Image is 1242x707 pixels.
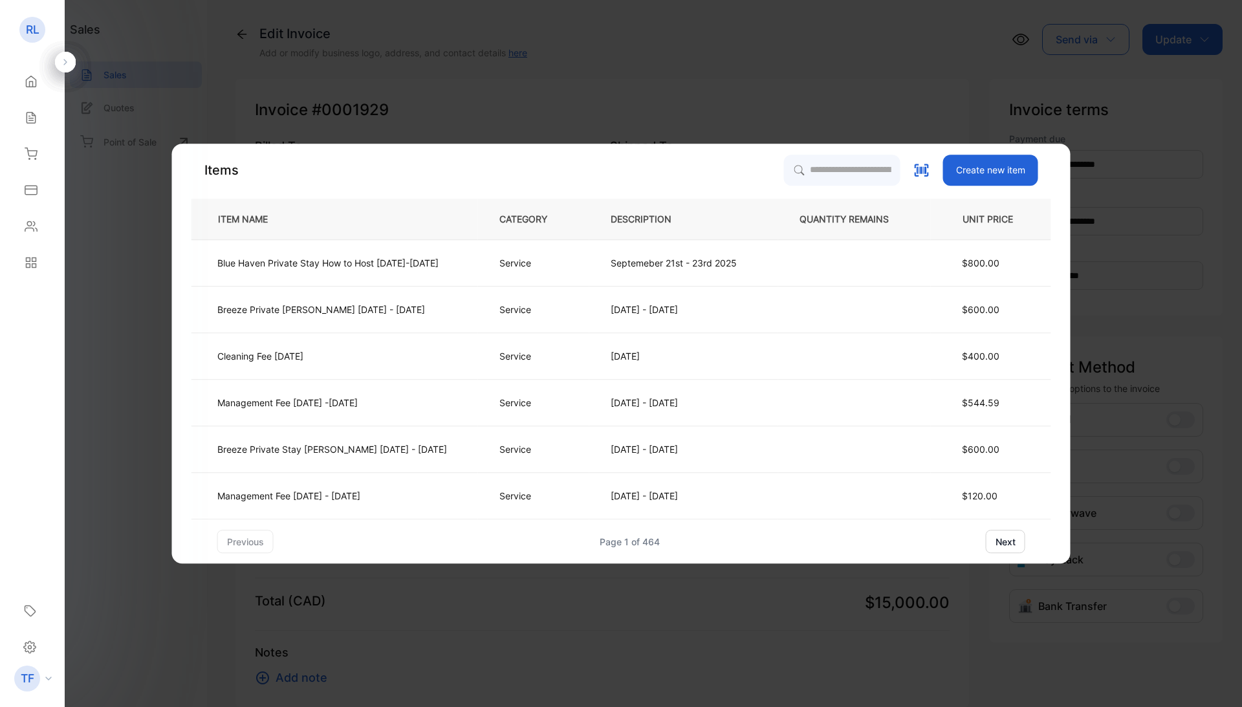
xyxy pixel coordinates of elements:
button: previous [217,530,274,553]
p: Items [204,160,239,180]
p: Breeze Private [PERSON_NAME] [DATE] - [DATE] [217,303,425,316]
p: TF [21,670,34,687]
p: DESCRIPTION [611,212,692,226]
p: UNIT PRICE [952,212,1030,226]
p: CATEGORY [499,212,568,226]
span: $600.00 [962,304,999,315]
p: Blue Haven Private Stay How to Host [DATE]-[DATE] [217,256,439,270]
p: Management Fee [DATE] -[DATE] [217,396,358,409]
span: $800.00 [962,257,999,268]
p: Service [499,303,531,316]
p: [DATE] - [DATE] [611,303,678,316]
p: [DATE] - [DATE] [611,396,678,409]
span: $544.59 [962,397,999,408]
p: Service [499,396,531,409]
p: Service [499,489,531,503]
p: Cleaning Fee [DATE] [217,349,308,363]
p: Septemeber 21st - 23rd 2025 [611,256,737,270]
button: Open LiveChat chat widget [10,5,49,44]
p: RL [26,21,39,38]
button: Create new item [943,155,1038,186]
p: [DATE] [611,349,666,363]
p: QUANTITY REMAINS [800,212,910,226]
p: Breeze Private Stay [PERSON_NAME] [DATE] - [DATE] [217,442,447,456]
p: [DATE] - [DATE] [611,489,678,503]
span: $600.00 [962,444,999,455]
span: $400.00 [962,351,999,362]
p: Service [499,349,531,363]
button: next [986,530,1025,553]
p: [DATE] - [DATE] [611,442,678,456]
p: Management Fee [DATE] - [DATE] [217,489,360,503]
div: Page 1 of 464 [600,535,660,549]
span: $120.00 [962,490,997,501]
p: Service [499,442,531,456]
p: Service [499,256,531,270]
p: ITEM NAME [213,212,289,226]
